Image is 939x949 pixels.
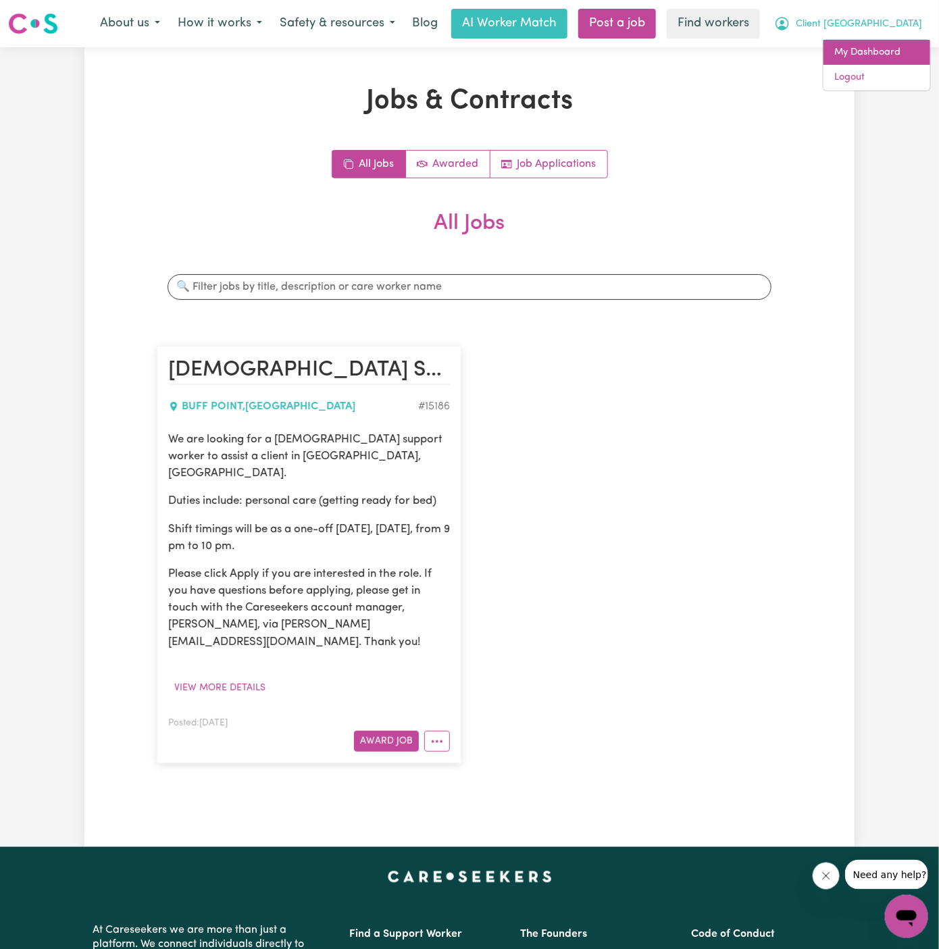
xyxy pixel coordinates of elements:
[796,17,922,32] span: Client [GEOGRAPHIC_DATA]
[168,431,450,482] p: We are looking for a [DEMOGRAPHIC_DATA] support worker to assist a client in [GEOGRAPHIC_DATA], [...
[168,565,450,650] p: Please click Apply if you are interested in the role. If you have questions before applying, plea...
[388,871,552,882] a: Careseekers home page
[418,399,450,415] div: Job ID #15186
[8,11,58,36] img: Careseekers logo
[168,521,450,555] p: Shift timings will be as a one-off [DATE], [DATE], from 9 pm to 10 pm.
[91,9,169,38] button: About us
[692,929,776,940] a: Code of Conduct
[424,731,450,752] button: More options
[578,9,656,39] a: Post a job
[823,39,931,91] div: My Account
[354,731,419,752] button: Award Job
[168,492,450,509] p: Duties include: personal care (getting ready for bed)
[404,9,446,39] a: Blog
[168,274,771,300] input: 🔍 Filter jobs by title, description or care worker name
[168,719,228,727] span: Posted: [DATE]
[168,677,272,698] button: View more details
[823,40,930,66] a: My Dashboard
[885,895,928,938] iframe: Button to launch messaging window
[406,151,490,178] a: Active jobs
[332,151,406,178] a: All jobs
[451,9,567,39] a: AI Worker Match
[813,863,840,890] iframe: Close message
[8,8,58,39] a: Careseekers logo
[765,9,931,38] button: My Account
[349,929,462,940] a: Find a Support Worker
[667,9,760,39] a: Find workers
[168,399,418,415] div: BUFF POINT , [GEOGRAPHIC_DATA]
[845,860,928,890] iframe: Message from company
[271,9,404,38] button: Safety & resources
[823,65,930,91] a: Logout
[168,357,450,384] h2: Female Support Worker Needed In Buff Point, NSW
[169,9,271,38] button: How it works
[157,211,782,258] h2: All Jobs
[520,929,587,940] a: The Founders
[157,85,782,118] h1: Jobs & Contracts
[490,151,607,178] a: Job applications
